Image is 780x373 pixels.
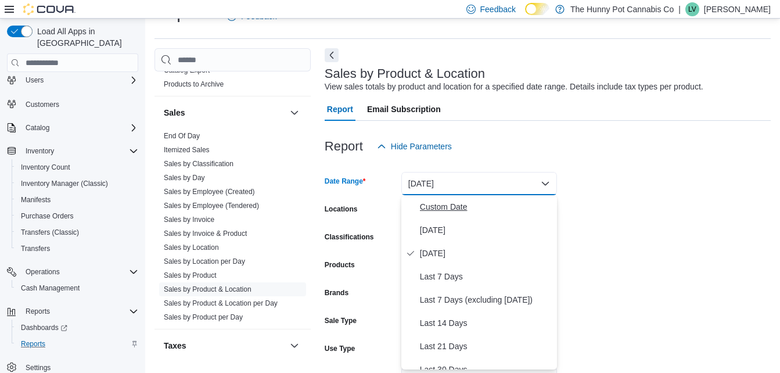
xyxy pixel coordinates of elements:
[420,339,552,353] span: Last 21 Days
[325,81,703,93] div: View sales totals by product and location for a specified date range. Details include tax types p...
[164,201,259,210] span: Sales by Employee (Tendered)
[325,260,355,270] label: Products
[2,72,143,88] button: Users
[164,159,233,168] span: Sales by Classification
[164,173,205,182] span: Sales by Day
[164,229,247,238] a: Sales by Invoice & Product
[164,299,278,308] span: Sales by Product & Location per Day
[287,106,301,120] button: Sales
[372,135,457,158] button: Hide Parameters
[26,307,50,316] span: Reports
[16,337,138,351] span: Reports
[16,193,138,207] span: Manifests
[16,177,138,191] span: Inventory Manager (Classic)
[26,267,60,277] span: Operations
[164,313,243,321] a: Sales by Product per Day
[12,192,143,208] button: Manifests
[16,281,84,295] a: Cash Management
[16,160,75,174] a: Inventory Count
[21,284,80,293] span: Cash Management
[164,299,278,307] a: Sales by Product & Location per Day
[678,2,681,16] p: |
[688,2,696,16] span: LV
[21,73,138,87] span: Users
[26,123,49,132] span: Catalog
[21,121,54,135] button: Catalog
[16,321,72,335] a: Dashboards
[164,271,217,280] span: Sales by Product
[164,271,217,279] a: Sales by Product
[164,202,259,210] a: Sales by Employee (Tendered)
[325,67,485,81] h3: Sales by Product & Location
[21,144,59,158] button: Inventory
[325,344,355,353] label: Use Type
[16,193,55,207] a: Manifests
[164,243,219,252] a: Sales by Location
[21,179,108,188] span: Inventory Manager (Classic)
[16,321,138,335] span: Dashboards
[525,3,549,15] input: Dark Mode
[325,48,339,62] button: Next
[21,121,138,135] span: Catalog
[164,285,251,293] a: Sales by Product & Location
[154,63,311,96] div: Products
[33,26,138,49] span: Load All Apps in [GEOGRAPHIC_DATA]
[26,100,59,109] span: Customers
[2,303,143,320] button: Reports
[164,145,210,155] span: Itemized Sales
[26,76,44,85] span: Users
[2,143,143,159] button: Inventory
[16,281,138,295] span: Cash Management
[21,228,79,237] span: Transfers (Classic)
[12,208,143,224] button: Purchase Orders
[570,2,674,16] p: The Hunny Pot Cannabis Co
[164,80,224,89] span: Products to Archive
[12,320,143,336] a: Dashboards
[21,339,45,349] span: Reports
[164,340,186,352] h3: Taxes
[12,224,143,241] button: Transfers (Classic)
[12,241,143,257] button: Transfers
[21,98,64,112] a: Customers
[2,120,143,136] button: Catalog
[420,200,552,214] span: Custom Date
[21,304,138,318] span: Reports
[164,107,185,119] h3: Sales
[12,336,143,352] button: Reports
[164,146,210,154] a: Itemized Sales
[23,3,76,15] img: Cova
[164,160,233,168] a: Sales by Classification
[164,174,205,182] a: Sales by Day
[2,95,143,112] button: Customers
[164,132,200,140] a: End Of Day
[26,146,54,156] span: Inventory
[480,3,516,15] span: Feedback
[287,339,301,353] button: Taxes
[21,211,74,221] span: Purchase Orders
[21,73,48,87] button: Users
[164,188,255,196] a: Sales by Employee (Created)
[164,131,200,141] span: End Of Day
[16,177,113,191] a: Inventory Manager (Classic)
[12,159,143,175] button: Inventory Count
[401,172,557,195] button: [DATE]
[164,107,285,119] button: Sales
[12,280,143,296] button: Cash Management
[21,265,138,279] span: Operations
[164,285,251,294] span: Sales by Product & Location
[164,187,255,196] span: Sales by Employee (Created)
[164,257,245,266] a: Sales by Location per Day
[21,96,138,111] span: Customers
[21,195,51,205] span: Manifests
[16,242,55,256] a: Transfers
[154,129,311,329] div: Sales
[164,216,214,224] a: Sales by Invoice
[325,232,374,242] label: Classifications
[21,163,70,172] span: Inventory Count
[327,98,353,121] span: Report
[420,270,552,284] span: Last 7 Days
[16,209,78,223] a: Purchase Orders
[391,141,452,152] span: Hide Parameters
